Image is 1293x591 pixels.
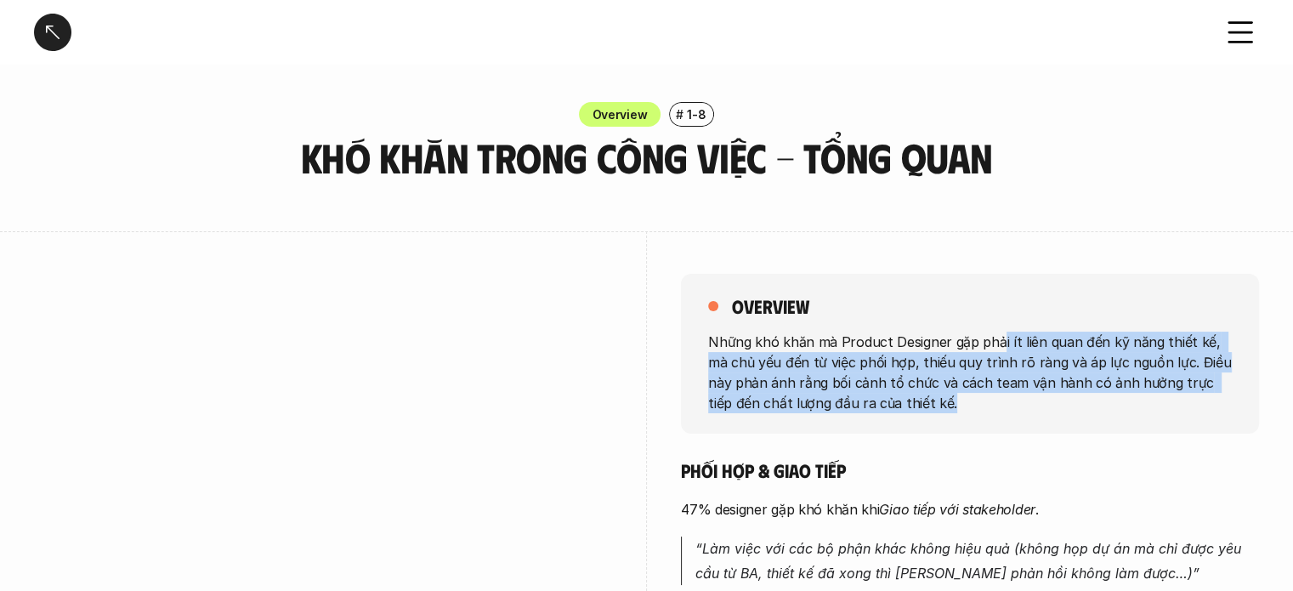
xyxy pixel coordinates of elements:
[879,501,1035,518] em: Giao tiếp với stakeholder
[286,135,1008,180] h3: Khó khăn trong công việc - Tổng quan
[687,105,706,123] p: 1-8
[593,105,648,123] p: Overview
[676,108,683,121] h6: #
[681,458,1259,482] h5: Phối hợp & giao tiếp
[681,499,1259,520] p: 47% designer gặp khó khăn khi .
[732,294,809,318] h5: overview
[708,331,1232,412] p: Những khó khăn mà Product Designer gặp phải ít liên quan đến kỹ năng thiết kế, mà chủ yếu đến từ ...
[695,540,1245,582] em: “Làm việc với các bộ phận khác không hiệu quả (không họp dự án mà chỉ được yêu cầu từ BA, thiết k...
